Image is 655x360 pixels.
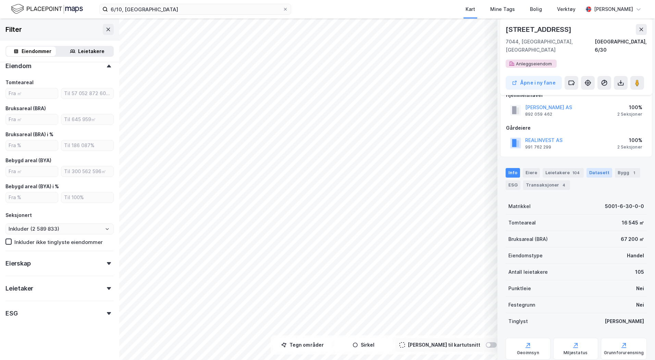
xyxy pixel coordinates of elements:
div: 2 Seksjoner [617,112,642,117]
div: Inkluder ikke tinglyste eiendommer [14,239,103,245]
div: Tomteareal [508,219,536,227]
div: Matrikkel [508,202,531,210]
div: 4 [560,182,567,189]
div: Kontrollprogram for chat [621,327,655,360]
div: Eiendom [5,62,32,70]
div: Filter [5,24,22,35]
div: Bruksareal (BRA) [508,235,548,243]
div: [STREET_ADDRESS] [506,24,573,35]
div: Leietakere [543,168,584,178]
div: Bruksareal (BRA) [5,104,46,113]
div: 100% [617,103,642,112]
button: Tegn områder [273,338,332,352]
div: Tomteareal [5,78,34,87]
button: Open [104,226,110,232]
div: Bygg [615,168,640,178]
div: [PERSON_NAME] [594,5,633,13]
input: Fra ㎡ [6,114,58,125]
div: Nei [636,284,644,293]
div: Mine Tags [490,5,515,13]
iframe: Chat Widget [621,327,655,360]
div: Miljøstatus [564,350,588,356]
div: Festegrunn [508,301,535,309]
input: Fra % [6,192,58,203]
div: Datasett [586,168,612,178]
div: 1 [631,169,638,176]
div: Bolig [530,5,542,13]
input: Til 57 052 872 600㎡ [61,88,113,99]
input: Fra ㎡ [6,166,58,177]
div: Info [506,168,520,178]
div: Handel [627,252,644,260]
input: Fra % [6,140,58,151]
div: Eiere [523,168,540,178]
div: 892 059 462 [525,112,552,117]
div: Leietakere [78,47,104,55]
input: Søk på adresse, matrikkel, gårdeiere, leietakere eller personer [108,4,283,14]
div: Leietaker [5,284,33,293]
div: Punktleie [508,284,531,293]
div: Eiendommer [22,47,51,55]
div: Seksjonert [5,211,32,219]
div: [PERSON_NAME] [605,317,644,325]
div: 5001-6-30-0-0 [605,202,644,210]
div: Transaksjoner [523,180,570,190]
div: Bebygd areal (BYA) [5,156,51,165]
button: Sirkel [334,338,393,352]
div: [GEOGRAPHIC_DATA], 6/30 [595,38,647,54]
div: Nei [636,301,644,309]
input: ClearOpen [6,224,113,234]
input: Til 300 562 596㎡ [61,166,113,177]
input: Til 186 087% [61,140,113,151]
input: Til 645 959㎡ [61,114,113,125]
div: Grunnforurensning [604,350,644,356]
div: 7044, [GEOGRAPHIC_DATA], [GEOGRAPHIC_DATA] [506,38,595,54]
div: 991 762 299 [525,144,551,150]
div: Antall leietakere [508,268,548,276]
div: Verktøy [557,5,576,13]
div: 100% [617,136,642,144]
img: logo.f888ab2527a4732fd821a326f86c7f29.svg [11,3,83,15]
div: 16 545 ㎡ [622,219,644,227]
div: Bruksareal (BRA) i % [5,130,53,139]
input: Fra ㎡ [6,88,58,99]
div: 104 [571,169,581,176]
div: Kart [466,5,475,13]
div: Eierskap [5,259,30,268]
div: Eiendomstype [508,252,543,260]
button: Åpne i ny fane [506,76,562,90]
div: Gårdeiere [506,124,646,132]
div: Bebygd areal (BYA) i % [5,182,59,191]
div: [PERSON_NAME] til kartutsnitt [408,341,480,349]
div: 2 Seksjoner [617,144,642,150]
div: 105 [635,268,644,276]
div: ESG [5,309,17,318]
div: 67 200 ㎡ [621,235,644,243]
div: ESG [506,180,520,190]
div: Tinglyst [508,317,528,325]
div: Geoinnsyn [517,350,539,356]
input: Til 100% [61,192,113,203]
